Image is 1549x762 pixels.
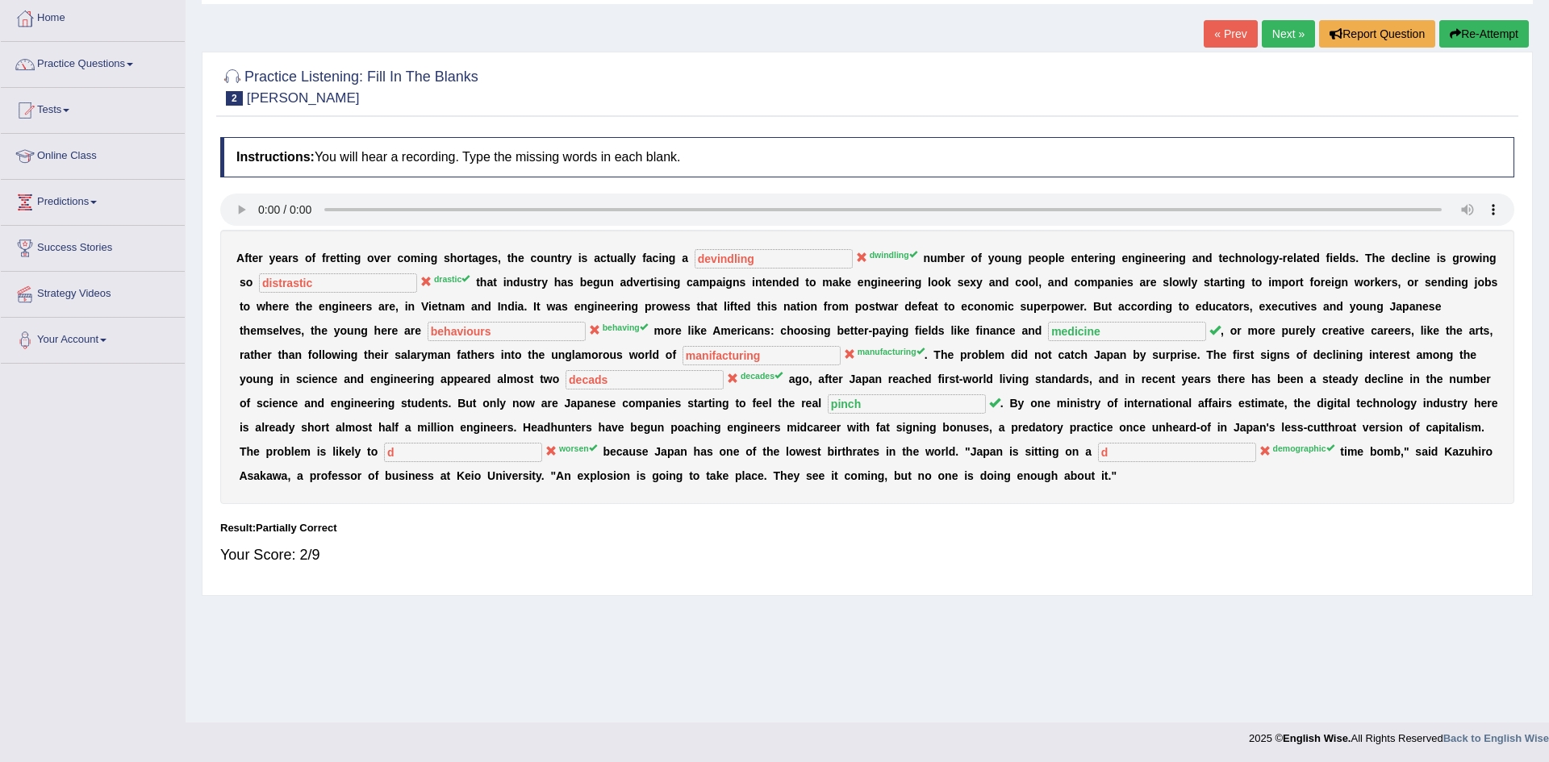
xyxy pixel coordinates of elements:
[1440,252,1447,264] b: s
[699,276,709,289] b: m
[1121,276,1127,289] b: e
[640,276,646,289] b: e
[1405,252,1411,264] b: c
[1296,276,1300,289] b: r
[1459,252,1463,264] b: r
[544,252,551,264] b: u
[1225,276,1229,289] b: t
[908,276,915,289] b: n
[340,252,344,264] b: t
[1001,252,1008,264] b: u
[995,276,1002,289] b: n
[1164,252,1168,264] b: r
[1204,20,1257,48] a: « Prev
[1471,252,1480,264] b: w
[411,252,420,264] b: m
[642,252,646,264] b: f
[1058,252,1065,264] b: e
[236,252,244,264] b: A
[1135,252,1142,264] b: g
[674,276,681,289] b: g
[779,276,787,289] b: d
[722,276,725,289] b: i
[938,276,946,289] b: o
[582,252,588,264] b: s
[252,252,258,264] b: e
[1288,276,1296,289] b: o
[344,252,347,264] b: i
[1213,276,1220,289] b: a
[1283,252,1287,264] b: r
[1,272,185,312] a: Strategy Videos
[752,276,755,289] b: i
[1489,252,1497,264] b: g
[931,276,938,289] b: o
[1293,252,1296,264] b: l
[822,276,832,289] b: m
[1,42,185,82] a: Practice Questions
[1262,20,1315,48] a: Next »
[657,276,663,289] b: s
[845,276,851,289] b: e
[480,276,487,289] b: h
[275,252,282,264] b: e
[1228,276,1231,289] b: i
[594,252,600,264] b: a
[485,252,491,264] b: e
[1313,276,1321,289] b: o
[1463,252,1471,264] b: o
[887,276,894,289] b: e
[1048,252,1055,264] b: p
[1179,252,1186,264] b: g
[593,276,600,289] b: g
[755,276,762,289] b: n
[1355,252,1359,264] b: .
[600,276,607,289] b: u
[1204,276,1210,289] b: s
[520,276,528,289] b: u
[1480,252,1483,264] b: i
[620,276,626,289] b: a
[561,276,567,289] b: a
[336,252,340,264] b: t
[587,276,593,289] b: e
[269,252,276,264] b: y
[988,252,995,264] b: y
[1424,252,1430,264] b: e
[246,276,253,289] b: o
[259,273,417,293] input: blank
[1199,252,1206,264] b: n
[1088,252,1094,264] b: e
[1235,252,1242,264] b: h
[627,252,630,264] b: l
[1255,276,1263,289] b: o
[554,276,562,289] b: h
[472,252,478,264] b: a
[989,276,996,289] b: a
[1140,276,1146,289] b: a
[1117,276,1121,289] b: i
[305,252,312,264] b: o
[600,252,607,264] b: c
[963,276,970,289] b: e
[1146,276,1150,289] b: r
[937,252,947,264] b: m
[1075,276,1081,289] b: c
[236,150,315,164] b: Instructions:
[792,276,800,289] b: d
[1035,276,1038,289] b: l
[695,249,853,269] input: blank
[491,252,498,264] b: s
[1188,276,1192,289] b: l
[1411,252,1414,264] b: l
[733,276,740,289] b: n
[557,252,562,264] b: t
[1097,276,1104,289] b: p
[1452,252,1459,264] b: g
[1042,252,1049,264] b: o
[367,252,374,264] b: o
[1172,252,1179,264] b: n
[503,276,507,289] b: i
[541,276,548,289] b: y
[1296,252,1303,264] b: a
